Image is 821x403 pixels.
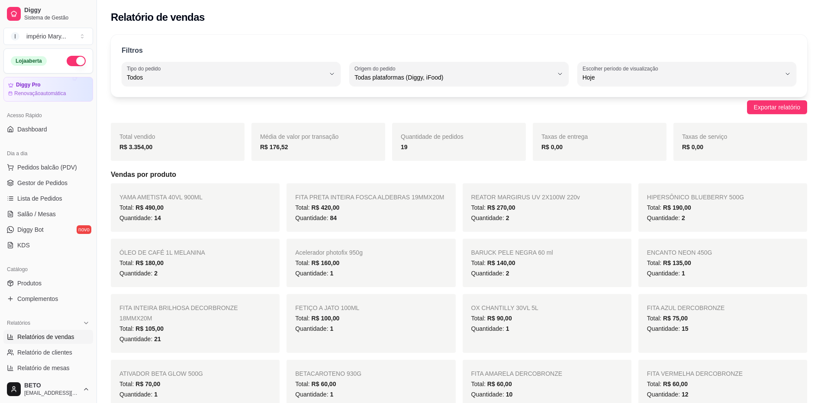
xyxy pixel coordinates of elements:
[3,192,93,205] a: Lista de Pedidos
[682,214,685,221] span: 2
[312,315,340,322] span: R$ 100,00
[682,270,685,277] span: 1
[295,381,336,387] span: Total:
[154,336,161,342] span: 21
[541,144,563,150] strong: R$ 0,00
[295,325,333,332] span: Quantidade:
[577,62,796,86] button: Escolher período de visualizaçãoHoje
[17,179,68,187] span: Gestor de Pedidos
[471,370,563,377] span: FITA AMARELA DERCOBRONZE
[682,325,689,332] span: 15
[487,204,515,211] span: R$ 270,00
[17,125,47,134] span: Dashboard
[154,391,158,398] span: 1
[3,361,93,375] a: Relatório de mesas
[24,390,79,397] span: [EMAIL_ADDRESS][DOMAIN_NAME]
[647,381,688,387] span: Total:
[682,133,727,140] span: Taxas de serviço
[295,259,339,266] span: Total:
[3,77,93,102] a: Diggy ProRenovaçãoautomática
[747,100,807,114] button: Exportar relatório
[506,214,509,221] span: 2
[647,325,689,332] span: Quantidade:
[119,270,158,277] span: Quantidade:
[260,133,338,140] span: Média de valor por transação
[26,32,66,41] div: império Mary ...
[401,133,464,140] span: Quantidade de pedidos
[295,194,444,201] span: FITA PRETA INTEIRA FOSCA ALDEBRAS 19MMX20M
[24,6,90,14] span: Diggy
[583,73,781,82] span: Hoje
[506,325,509,332] span: 1
[506,391,513,398] span: 10
[3,160,93,174] button: Pedidos balcão (PDV)
[3,28,93,45] button: Select a team
[17,294,58,303] span: Complementos
[67,56,86,66] button: Alterar Status
[135,325,164,332] span: R$ 105,00
[471,391,513,398] span: Quantidade:
[3,379,93,400] button: BETO[EMAIL_ADDRESS][DOMAIN_NAME]
[119,391,158,398] span: Quantidade:
[330,325,333,332] span: 1
[471,304,538,311] span: OX CHANTILLY 30VL 5L
[127,65,164,72] label: Tipo do pedido
[349,62,568,86] button: Origem do pedidoTodas plataformas (Diggy, iFood)
[11,56,47,66] div: Loja aberta
[260,144,288,150] strong: R$ 176,52
[663,381,688,387] span: R$ 60,00
[330,270,333,277] span: 1
[647,370,743,377] span: FITA VERMELHA DERCOBRONZE
[119,144,152,150] strong: R$ 3.354,00
[312,259,340,266] span: R$ 160,00
[471,270,509,277] span: Quantidade:
[471,204,515,211] span: Total:
[119,204,164,211] span: Total:
[583,65,661,72] label: Escolher período de visualização
[17,194,62,203] span: Lista de Pedidos
[16,82,41,88] article: Diggy Pro
[754,102,800,112] span: Exportar relatório
[154,214,161,221] span: 14
[487,315,512,322] span: R$ 90,00
[647,249,712,256] span: ENCANTO NEON 450G
[295,249,363,256] span: Acelerador photofix 950g
[295,315,339,322] span: Total:
[330,391,333,398] span: 1
[119,336,161,342] span: Quantidade:
[3,238,93,252] a: KDS
[647,270,685,277] span: Quantidade:
[3,207,93,221] a: Salão / Mesas
[354,65,398,72] label: Origem do pedido
[471,214,509,221] span: Quantidade:
[17,225,44,234] span: Diggy Bot
[487,259,515,266] span: R$ 140,00
[3,176,93,190] a: Gestor de Pedidos
[111,10,205,24] h2: Relatório de vendas
[312,204,340,211] span: R$ 420,00
[24,14,90,21] span: Sistema de Gestão
[647,391,689,398] span: Quantidade:
[663,204,691,211] span: R$ 190,00
[3,109,93,122] div: Acesso Rápido
[354,73,553,82] span: Todas plataformas (Diggy, iFood)
[471,315,512,322] span: Total:
[122,45,143,56] p: Filtros
[111,170,807,180] h5: Vendas por produto
[312,381,336,387] span: R$ 60,00
[401,144,408,150] strong: 19
[135,259,164,266] span: R$ 180,00
[647,304,725,311] span: FITA AZUL DERCOBRONZE
[17,364,70,372] span: Relatório de mesas
[3,345,93,359] a: Relatório de clientes
[3,147,93,160] div: Dia a dia
[7,320,30,326] span: Relatórios
[506,270,509,277] span: 2
[295,204,339,211] span: Total:
[682,144,703,150] strong: R$ 0,00
[330,214,337,221] span: 84
[119,214,161,221] span: Quantidade:
[119,194,203,201] span: YAMA AMETISTA 40VL 900ML
[663,315,688,322] span: R$ 75,00
[541,133,588,140] span: Taxas de entrega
